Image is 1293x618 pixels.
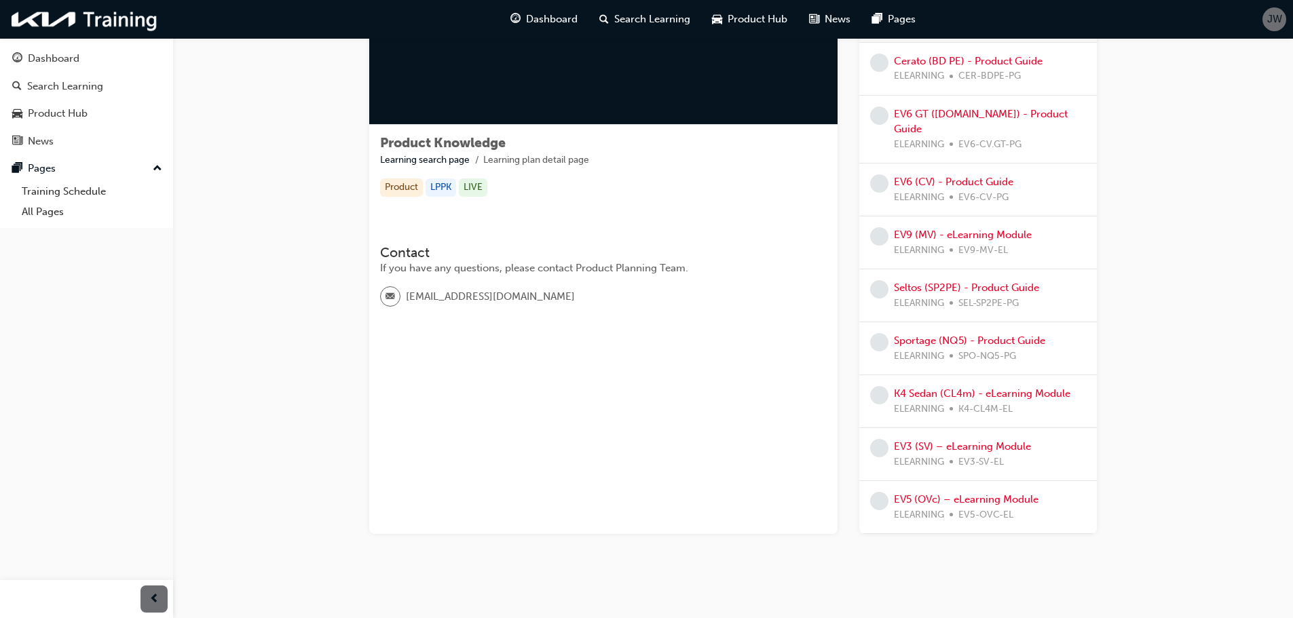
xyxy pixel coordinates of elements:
a: car-iconProduct Hub [701,5,798,33]
span: ELEARNING [894,507,944,523]
span: learningRecordVerb_NONE-icon [870,439,888,457]
span: EV9-MV-EL [958,243,1008,258]
a: Search Learning [5,74,168,99]
span: email-icon [386,288,395,306]
a: Sportage (NQ5) - Product Guide [894,334,1045,347]
span: ELEARNING [894,349,944,364]
span: Product Knowledge [380,135,506,151]
span: news-icon [12,136,22,148]
a: news-iconNews [798,5,861,33]
a: Dashboard [5,46,168,71]
a: EV5 (OVc) – eLearning Module [894,493,1038,505]
span: News [825,12,850,27]
span: JW [1267,12,1282,27]
a: EV6 (CV) - Product Guide [894,176,1013,188]
span: up-icon [153,160,162,178]
span: learningRecordVerb_NONE-icon [870,107,888,125]
span: EV6-CV.GT-PG [958,137,1022,153]
span: ELEARNING [894,455,944,470]
div: Pages [28,161,56,176]
div: LPPK [426,178,456,197]
div: Dashboard [28,51,79,66]
span: EV5-OVC-EL [958,507,1013,523]
span: Dashboard [526,12,578,27]
a: Seltos (SP2PE) - Product Guide [894,282,1039,294]
span: news-icon [809,11,819,28]
button: JW [1262,7,1286,31]
a: All Pages [16,201,168,223]
span: guage-icon [510,11,521,28]
a: Training Schedule [16,181,168,202]
span: pages-icon [12,163,22,175]
h3: Contact [380,245,827,260]
div: Product [380,178,423,197]
a: EV3 (SV) – eLearning Module [894,440,1031,452]
a: EV6 GT ([DOMAIN_NAME]) - Product Guide [894,108,1068,136]
span: learningRecordVerb_NONE-icon [870,386,888,404]
span: ELEARNING [894,402,944,417]
button: Pages [5,156,168,181]
span: learningRecordVerb_NONE-icon [870,227,888,246]
span: EV3-SV-EL [958,455,1004,470]
a: EV9 (MV) - eLearning Module [894,229,1032,241]
span: ELEARNING [894,243,944,258]
button: DashboardSearch LearningProduct HubNews [5,43,168,156]
a: Cerato (BD PE) - Product Guide [894,55,1043,67]
span: SEL-SP2PE-PG [958,296,1019,311]
span: learningRecordVerb_NONE-icon [870,280,888,298]
a: guage-iconDashboard [500,5,588,33]
div: News [28,134,54,149]
span: Search Learning [614,12,690,27]
span: search-icon [12,81,22,93]
a: search-iconSearch Learning [588,5,701,33]
span: prev-icon [149,591,160,608]
a: Product Hub [5,101,168,126]
span: ELEARNING [894,69,944,84]
span: car-icon [12,108,22,120]
a: Learning search page [380,154,470,166]
span: SPO-NQ5-PG [958,349,1016,364]
div: Product Hub [28,106,88,121]
span: car-icon [712,11,722,28]
a: pages-iconPages [861,5,926,33]
span: search-icon [599,11,609,28]
span: Pages [888,12,916,27]
li: Learning plan detail page [483,153,589,168]
span: EV6-CV-PG [958,190,1009,206]
div: If you have any questions, please contact Product Planning Team. [380,260,827,276]
span: ELEARNING [894,296,944,311]
span: learningRecordVerb_NONE-icon [870,174,888,193]
span: ELEARNING [894,190,944,206]
span: [EMAIL_ADDRESS][DOMAIN_NAME] [406,289,575,305]
span: pages-icon [872,11,882,28]
span: K4-CL4M-EL [958,402,1013,417]
img: kia-training [7,5,163,33]
span: Product Hub [728,12,787,27]
a: K4 Sedan (CL4m) - eLearning Module [894,387,1070,400]
span: learningRecordVerb_NONE-icon [870,492,888,510]
span: learningRecordVerb_NONE-icon [870,333,888,351]
div: Search Learning [27,79,103,94]
span: learningRecordVerb_NONE-icon [870,54,888,72]
span: ELEARNING [894,137,944,153]
span: CER-BDPE-PG [958,69,1021,84]
span: guage-icon [12,53,22,65]
div: LIVE [459,178,487,197]
a: News [5,129,168,154]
